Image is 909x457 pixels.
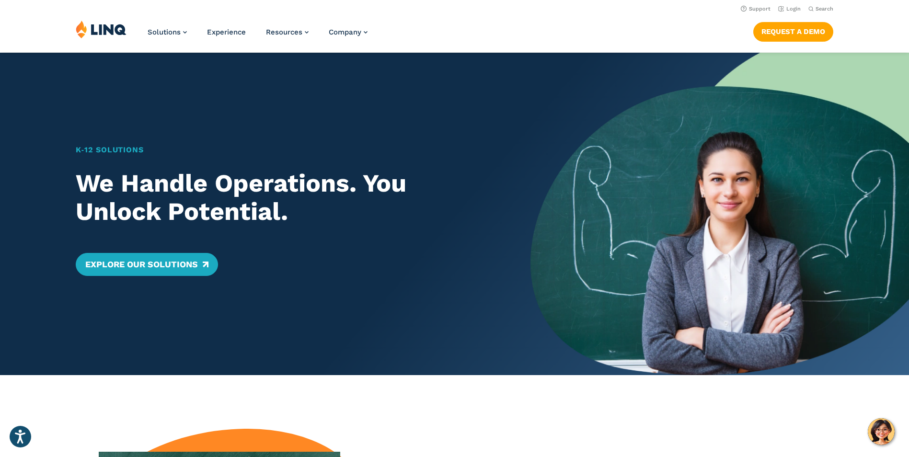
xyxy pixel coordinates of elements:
span: Solutions [148,28,181,36]
h1: K‑12 Solutions [76,144,493,156]
a: Login [778,6,801,12]
a: Company [329,28,368,36]
a: Explore Our Solutions [76,253,218,276]
button: Hello, have a question? Let’s chat. [868,418,895,445]
span: Company [329,28,361,36]
a: Support [741,6,771,12]
a: Experience [207,28,246,36]
img: LINQ | K‑12 Software [76,20,127,38]
a: Request a Demo [753,22,833,41]
a: Resources [266,28,309,36]
a: Solutions [148,28,187,36]
span: Resources [266,28,302,36]
span: Search [816,6,833,12]
nav: Button Navigation [753,20,833,41]
button: Open Search Bar [808,5,833,12]
img: Home Banner [530,53,909,375]
h2: We Handle Operations. You Unlock Potential. [76,169,493,227]
nav: Primary Navigation [148,20,368,52]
